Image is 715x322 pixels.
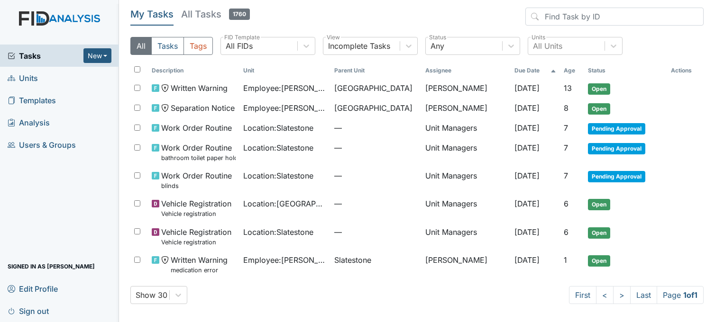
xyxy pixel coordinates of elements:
small: bathroom toilet paper holder [161,153,235,162]
span: Location : Slatestone [243,122,313,134]
small: Vehicle registration [161,238,231,247]
span: — [334,122,418,134]
div: All Units [533,40,562,52]
span: 13 [564,83,572,93]
span: 1760 [229,9,250,20]
td: [PERSON_NAME] [422,98,511,118]
th: Toggle SortBy [511,63,560,79]
span: Page [657,286,704,304]
span: Units [8,71,38,85]
span: [GEOGRAPHIC_DATA] [334,82,412,94]
span: Location : Slatestone [243,226,313,238]
span: Location : Slatestone [243,142,313,153]
small: medication error [171,266,228,275]
span: — [334,226,418,238]
th: Assignee [422,63,511,79]
a: Tasks [8,50,83,62]
td: Unit Managers [422,118,511,138]
td: Unit Managers [422,138,511,166]
span: — [334,170,418,181]
span: 7 [564,171,568,180]
td: Unit Managers [422,194,511,222]
div: Show 30 [136,289,167,301]
span: [DATE] [514,255,540,265]
span: 7 [564,123,568,133]
td: Unit Managers [422,223,511,250]
input: Toggle All Rows Selected [134,66,140,72]
span: Work Order Routine blinds [161,170,232,190]
span: 8 [564,103,568,113]
span: Open [588,227,610,239]
th: Toggle SortBy [560,63,584,79]
span: [DATE] [514,103,540,113]
span: Employee : [PERSON_NAME] [243,102,327,114]
div: All FIDs [226,40,253,52]
span: Sign out [8,304,49,318]
span: 6 [564,199,568,208]
h5: All Tasks [181,8,250,21]
button: Tasks [151,37,184,55]
span: Written Warning medication error [171,254,228,275]
span: Open [588,103,610,115]
button: All [130,37,152,55]
strong: 1 of 1 [683,290,697,300]
th: Toggle SortBy [330,63,422,79]
span: 1 [564,255,567,265]
th: Actions [667,63,704,79]
span: Pending Approval [588,143,645,154]
span: Open [588,83,610,95]
span: Signed in as [PERSON_NAME] [8,259,95,274]
th: Toggle SortBy [239,63,330,79]
div: Type filter [130,37,213,55]
span: [DATE] [514,123,540,133]
span: Vehicle Registration Vehicle registration [161,226,231,247]
span: Analysis [8,115,50,130]
span: [DATE] [514,83,540,93]
button: Tags [183,37,213,55]
a: > [613,286,631,304]
span: [DATE] [514,199,540,208]
a: < [596,286,614,304]
span: Location : [GEOGRAPHIC_DATA] [243,198,327,209]
h5: My Tasks [130,8,174,21]
td: [PERSON_NAME] [422,250,511,278]
small: blinds [161,181,232,190]
span: Employee : [PERSON_NAME], Ky'Asia [243,82,327,94]
span: Work Order Routine bathroom toilet paper holder [161,142,235,162]
span: 6 [564,227,568,237]
nav: task-pagination [569,286,704,304]
th: Toggle SortBy [584,63,667,79]
span: Work Order Routine [161,122,232,134]
span: Employee : [PERSON_NAME] [243,254,327,266]
span: — [334,198,418,209]
button: New [83,48,112,63]
span: Vehicle Registration Vehicle registration [161,198,231,218]
span: 7 [564,143,568,152]
th: Toggle SortBy [148,63,239,79]
small: Vehicle registration [161,209,231,218]
span: Slatestone [334,254,371,266]
td: [PERSON_NAME] [422,79,511,98]
span: Users & Groups [8,137,76,152]
span: Separation Notice [171,102,235,114]
a: First [569,286,596,304]
span: Edit Profile [8,281,58,296]
td: Unit Managers [422,166,511,194]
span: Pending Approval [588,123,645,134]
span: — [334,142,418,153]
div: Incomplete Tasks [328,40,390,52]
span: Open [588,199,610,210]
span: Pending Approval [588,171,645,182]
span: [DATE] [514,143,540,152]
span: [DATE] [514,227,540,237]
a: Last [630,286,657,304]
span: Written Warning [171,82,228,94]
span: Templates [8,93,56,107]
span: [GEOGRAPHIC_DATA] [334,102,412,114]
span: Location : Slatestone [243,170,313,181]
input: Find Task by ID [525,8,704,26]
span: [DATE] [514,171,540,180]
div: Any [431,40,444,52]
span: Open [588,255,610,267]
